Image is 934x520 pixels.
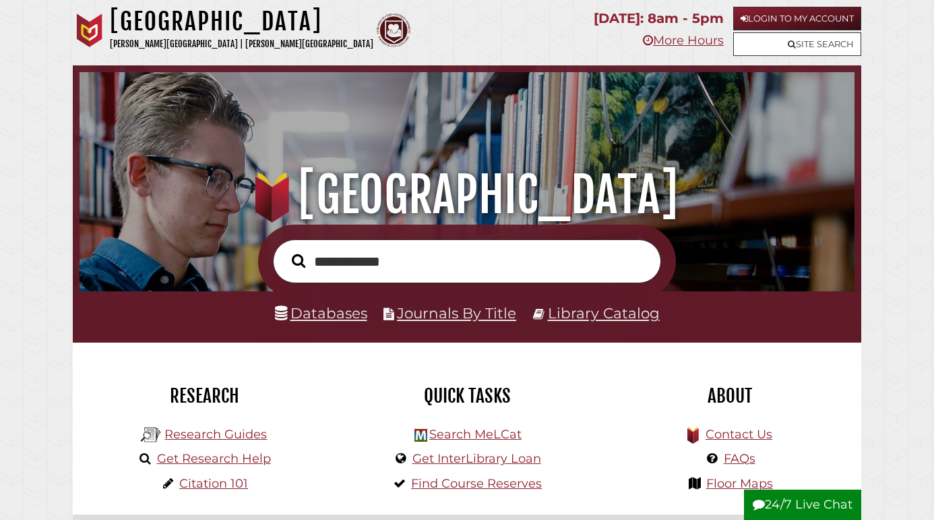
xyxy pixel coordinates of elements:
[164,427,267,442] a: Research Guides
[179,476,248,491] a: Citation 101
[643,33,724,48] a: More Hours
[94,165,840,225] h1: [GEOGRAPHIC_DATA]
[141,425,161,445] img: Hekman Library Logo
[397,304,516,322] a: Journals By Title
[110,36,373,52] p: [PERSON_NAME][GEOGRAPHIC_DATA] | [PERSON_NAME][GEOGRAPHIC_DATA]
[548,304,660,322] a: Library Catalog
[706,476,773,491] a: Floor Maps
[414,429,427,442] img: Hekman Library Logo
[429,427,522,442] a: Search MeLCat
[157,451,271,466] a: Get Research Help
[733,32,861,56] a: Site Search
[411,476,542,491] a: Find Course Reserves
[83,384,325,407] h2: Research
[594,7,724,30] p: [DATE]: 8am - 5pm
[377,13,410,47] img: Calvin Theological Seminary
[346,384,588,407] h2: Quick Tasks
[285,250,313,272] button: Search
[292,253,306,268] i: Search
[110,7,373,36] h1: [GEOGRAPHIC_DATA]
[706,427,772,442] a: Contact Us
[724,451,755,466] a: FAQs
[609,384,851,407] h2: About
[275,304,367,322] a: Databases
[412,451,541,466] a: Get InterLibrary Loan
[733,7,861,30] a: Login to My Account
[73,13,106,47] img: Calvin University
